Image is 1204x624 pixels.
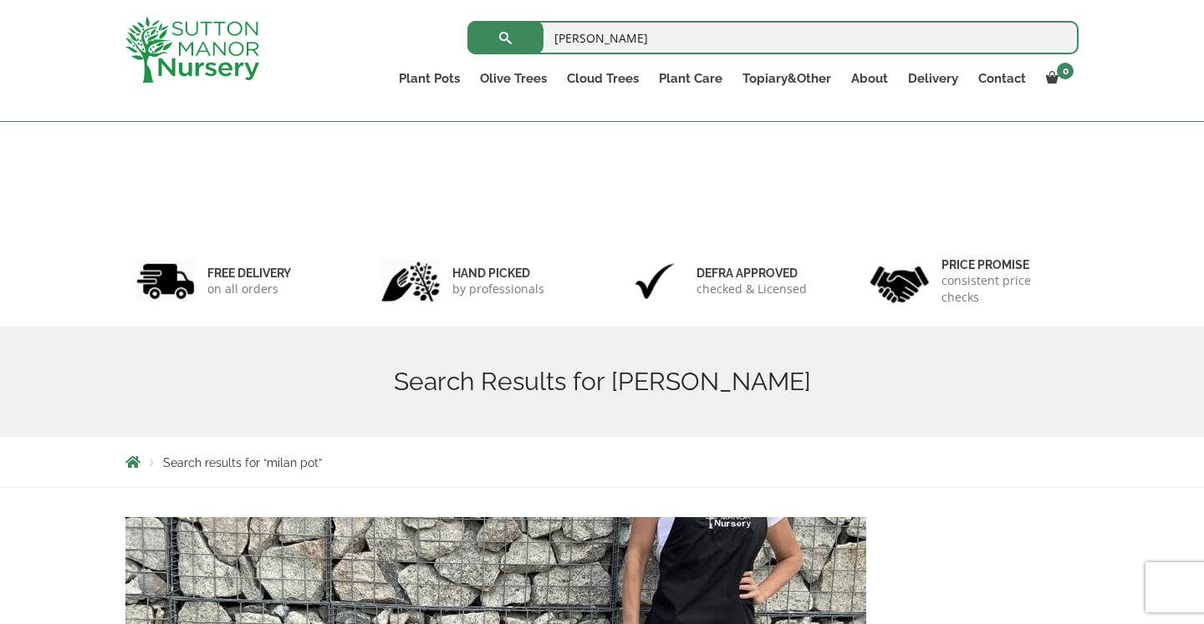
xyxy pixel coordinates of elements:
img: 2.jpg [381,260,440,302]
p: checked & Licensed [696,281,807,297]
img: logo [125,17,259,83]
a: Delivery [898,67,968,90]
a: Plant Pots [389,67,470,90]
p: on all orders [207,281,291,297]
a: 0 [1036,67,1079,90]
a: Olive Trees [470,67,557,90]
a: About [841,67,898,90]
a: Contact [968,67,1036,90]
a: Cloud Trees [557,67,649,90]
img: 3.jpg [625,260,684,302]
h1: Search Results for [PERSON_NAME] [125,367,1079,397]
input: Search... [467,21,1079,54]
img: 1.jpg [136,260,195,302]
h6: hand picked [452,266,544,281]
h6: FREE DELIVERY [207,266,291,281]
p: by professionals [452,281,544,297]
nav: Breadcrumbs [125,455,1079,469]
img: 4.jpg [870,256,929,307]
a: Plant Care [649,67,732,90]
span: Search results for “milan pot” [163,456,322,469]
p: consistent price checks [941,272,1069,306]
h6: Defra approved [696,266,807,281]
span: 0 [1057,63,1074,79]
h6: Price promise [941,257,1069,272]
a: Topiary&Other [732,67,841,90]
